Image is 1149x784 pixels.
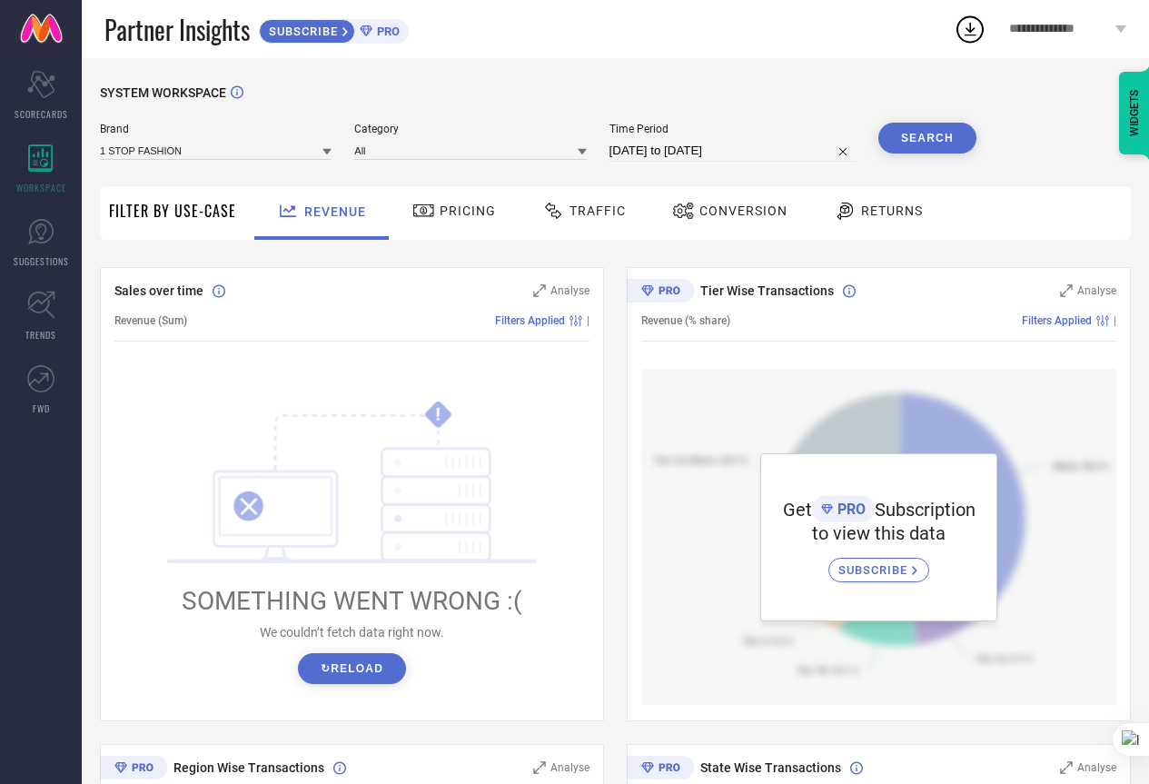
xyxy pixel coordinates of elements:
a: SUBSCRIBEPRO [259,15,409,44]
tspan: ! [436,404,441,425]
span: Brand [100,123,332,135]
span: WORKSPACE [16,181,66,194]
span: Partner Insights [104,11,250,48]
span: SCORECARDS [15,107,68,121]
button: ↻Reload [298,653,406,684]
span: Tier Wise Transactions [700,283,834,298]
svg: Zoom [533,284,546,297]
span: SUGGESTIONS [14,254,69,268]
span: SYSTEM WORKSPACE [100,85,226,100]
div: Premium [627,756,694,783]
span: Analyse [1077,761,1116,774]
span: Filter By Use-Case [109,200,236,222]
span: Conversion [699,203,787,218]
span: Get [783,499,812,521]
span: Revenue (% share) [641,314,730,327]
span: State Wise Transactions [700,760,841,775]
span: FWD [33,402,50,415]
span: Analyse [550,761,589,774]
span: We couldn’t fetch data right now. [260,625,444,640]
span: Returns [861,203,923,218]
input: Select time period [609,140,856,162]
span: Revenue [304,204,366,219]
span: SOMETHING WENT WRONG :( [182,586,522,616]
span: Revenue (Sum) [114,314,187,327]
span: Analyse [1077,284,1116,297]
span: PRO [833,501,866,518]
svg: Zoom [533,761,546,774]
svg: Zoom [1060,761,1073,774]
span: SUBSCRIBE [838,563,912,577]
span: | [587,314,589,327]
span: TRENDS [25,328,56,342]
button: Search [878,123,976,154]
span: | [1114,314,1116,327]
span: Time Period [609,123,856,135]
a: SUBSCRIBE [828,544,929,582]
div: Open download list [954,13,986,45]
span: Sales over time [114,283,203,298]
div: Premium [100,756,167,783]
span: Traffic [570,203,626,218]
span: Filters Applied [495,314,565,327]
span: to view this data [812,522,946,544]
span: Pricing [440,203,496,218]
span: SUBSCRIBE [260,25,342,38]
span: Category [354,123,586,135]
svg: Zoom [1060,284,1073,297]
span: Subscription [875,499,976,521]
span: Analyse [550,284,589,297]
span: PRO [372,25,400,38]
div: Premium [627,279,694,306]
span: Filters Applied [1022,314,1092,327]
span: Region Wise Transactions [173,760,324,775]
